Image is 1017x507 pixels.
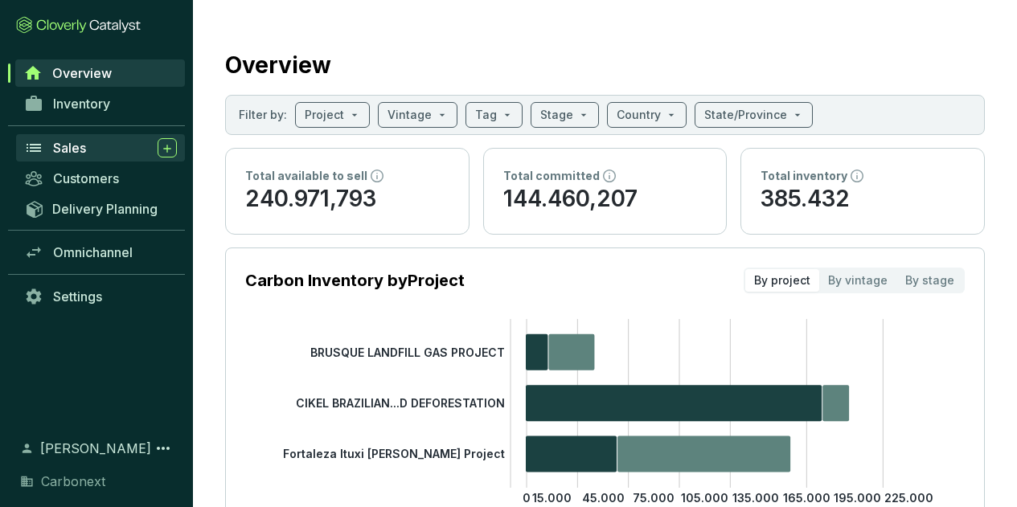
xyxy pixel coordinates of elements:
tspan: BRUSQUE LANDFILL GAS PROJECT [310,345,505,358]
a: Omnichannel [16,239,185,266]
a: Settings [16,283,185,310]
span: Settings [53,288,102,305]
span: Sales [53,140,86,156]
div: By vintage [819,269,896,292]
p: Filter by: [239,107,287,123]
h2: Overview [225,48,331,82]
tspan: 195.000 [834,491,881,505]
tspan: 225.000 [884,491,933,505]
tspan: 165.000 [783,491,830,505]
tspan: 105.000 [681,491,728,505]
a: Overview [15,59,185,87]
tspan: CIKEL BRAZILIAN...D DEFORESTATION [296,396,505,410]
p: Total committed [503,168,600,184]
tspan: 45.000 [582,491,625,505]
tspan: 135.000 [732,491,779,505]
p: Carbon Inventory by Project [245,269,465,292]
tspan: 75.000 [633,491,675,505]
tspan: 0 [523,491,531,505]
p: 144.460,207 [503,184,707,215]
p: Total inventory [761,168,847,184]
div: By project [745,269,819,292]
span: Customers [53,170,119,186]
a: Customers [16,165,185,192]
span: Overview [52,65,112,81]
div: segmented control [744,268,965,293]
tspan: Fortaleza Ituxi [PERSON_NAME] Project [283,447,505,460]
p: 385.432 [761,184,965,215]
span: Carbonext [41,472,105,491]
tspan: 15.000 [532,491,572,505]
span: Inventory [53,96,110,112]
div: By stage [896,269,963,292]
span: Omnichannel [53,244,133,260]
a: Inventory [16,90,185,117]
span: Delivery Planning [52,201,158,217]
a: Sales [16,134,185,162]
a: Delivery Planning [16,195,185,222]
p: 240.971,793 [245,184,449,215]
span: [PERSON_NAME] [40,439,151,458]
p: Total available to sell [245,168,367,184]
